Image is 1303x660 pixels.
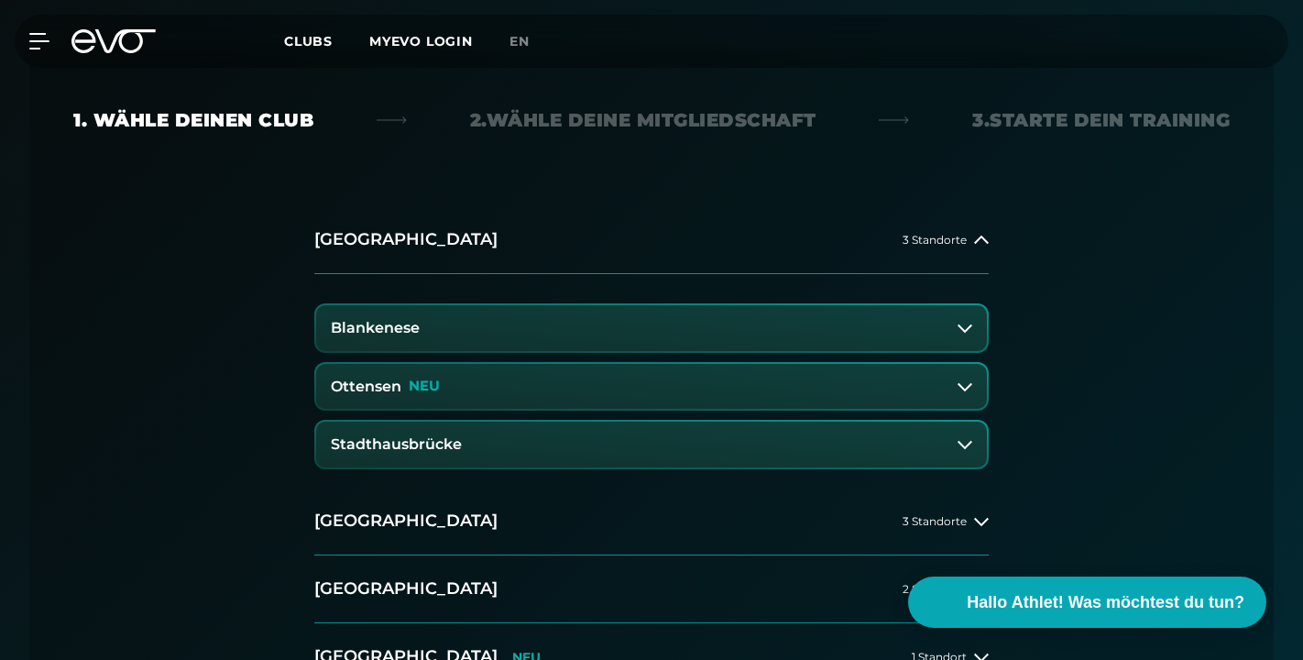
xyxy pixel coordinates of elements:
span: en [509,33,530,49]
span: 3 Standorte [903,515,967,527]
span: 2 Standorte [903,583,967,595]
a: en [509,31,552,52]
div: 2. Wähle deine Mitgliedschaft [470,107,816,133]
span: Clubs [284,33,333,49]
a: MYEVO LOGIN [369,33,473,49]
div: 1. Wähle deinen Club [73,107,313,133]
h2: [GEOGRAPHIC_DATA] [314,577,498,600]
p: NEU [409,379,440,394]
button: [GEOGRAPHIC_DATA]2 Standorte [314,555,989,623]
button: OttensenNEU [316,364,987,410]
h3: Ottensen [331,379,401,395]
button: [GEOGRAPHIC_DATA]3 Standorte [314,206,989,274]
span: 3 Standorte [903,234,967,246]
span: Hallo Athlet! Was möchtest du tun? [967,590,1244,615]
button: Blankenese [316,305,987,351]
h2: [GEOGRAPHIC_DATA] [314,228,498,251]
div: 3. Starte dein Training [972,107,1230,133]
a: Clubs [284,32,369,49]
h2: [GEOGRAPHIC_DATA] [314,510,498,533]
button: Stadthausbrücke [316,422,987,467]
h3: Blankenese [331,320,420,336]
h3: Stadthausbrücke [331,436,462,453]
button: [GEOGRAPHIC_DATA]3 Standorte [314,488,989,555]
button: Hallo Athlet! Was möchtest du tun? [908,577,1266,628]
